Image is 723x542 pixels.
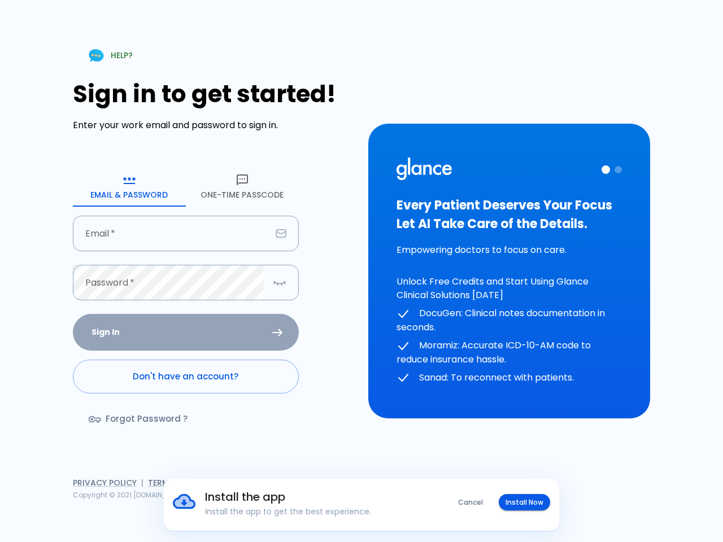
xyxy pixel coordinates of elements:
a: Forgot Password ? [73,403,206,435]
input: dr.ahmed@clinic.com [73,216,271,251]
a: Don't have an account? [73,360,299,394]
h3: Every Patient Deserves Your Focus Let AI Take Care of the Details. [397,196,622,233]
span: | [141,477,143,488]
p: Enter your work email and password to sign in. [73,119,355,132]
button: One-Time Passcode [186,166,299,207]
button: Cancel [451,494,490,510]
p: DocuGen: Clinical notes documentation in seconds. [397,307,622,334]
h1: Sign in to get started! [73,80,355,108]
img: Chat Support [86,46,106,65]
h6: Install the app [205,488,421,506]
p: Install the app to get the best experience. [205,506,421,517]
a: HELP? [73,41,146,70]
a: Privacy Policy [73,477,137,488]
button: Email & Password [73,166,186,207]
p: Unlock Free Credits and Start Using Glance Clinical Solutions [DATE] [397,275,622,302]
a: Terms of Use [148,477,203,488]
p: Moramiz: Accurate ICD-10-AM code to reduce insurance hassle. [397,339,622,366]
p: Sanad: To reconnect with patients. [397,371,622,385]
p: Empowering doctors to focus on care. [397,243,622,257]
button: Install Now [499,494,550,510]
